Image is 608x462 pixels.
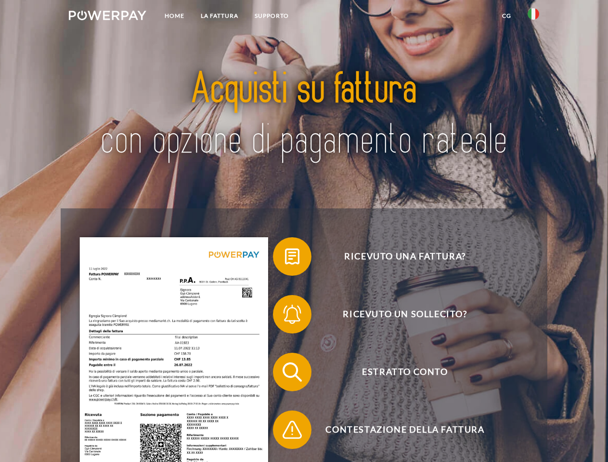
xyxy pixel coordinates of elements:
[156,7,193,25] a: Home
[287,411,523,449] span: Contestazione della fattura
[273,237,523,276] button: Ricevuto una fattura?
[528,8,539,20] img: it
[193,7,246,25] a: LA FATTURA
[287,353,523,391] span: Estratto conto
[287,237,523,276] span: Ricevuto una fattura?
[287,295,523,334] span: Ricevuto un sollecito?
[273,411,523,449] button: Contestazione della fattura
[280,244,304,269] img: qb_bill.svg
[280,360,304,384] img: qb_search.svg
[273,353,523,391] button: Estratto conto
[92,46,516,184] img: title-powerpay_it.svg
[273,295,523,334] button: Ricevuto un sollecito?
[246,7,297,25] a: Supporto
[494,7,519,25] a: CG
[280,418,304,442] img: qb_warning.svg
[280,302,304,326] img: qb_bell.svg
[69,11,146,20] img: logo-powerpay-white.svg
